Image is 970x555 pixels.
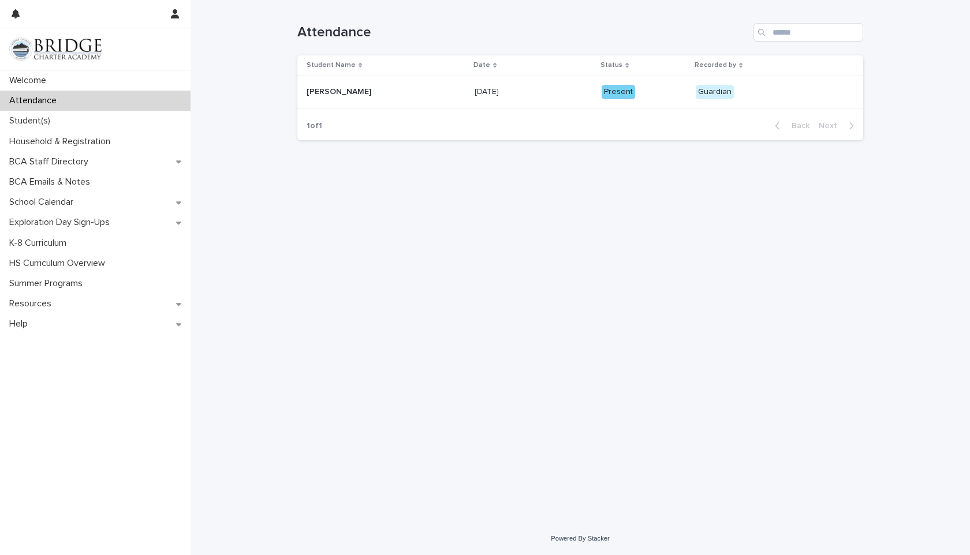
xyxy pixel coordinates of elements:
p: 1 of 1 [297,112,331,140]
p: Exploration Day Sign-Ups [5,217,119,228]
span: Next [819,122,844,130]
div: Guardian [696,85,734,99]
tr: [PERSON_NAME][PERSON_NAME] [DATE][DATE] PresentGuardian [297,76,863,109]
p: School Calendar [5,197,83,208]
p: Status [600,59,622,72]
button: Next [814,121,863,131]
p: Recorded by [695,59,736,72]
p: Summer Programs [5,278,92,289]
h1: Attendance [297,24,749,41]
p: Student(s) [5,115,59,126]
button: Back [766,121,814,131]
span: Back [785,122,809,130]
p: HS Curriculum Overview [5,258,114,269]
p: BCA Emails & Notes [5,177,99,187]
p: Attendance [5,95,66,106]
p: [PERSON_NAME] [307,85,374,97]
p: Student Name [307,59,356,72]
div: Present [602,85,635,99]
a: Powered By Stacker [551,535,609,542]
p: Welcome [5,75,55,86]
p: Date [473,59,490,72]
p: Resources [5,298,61,309]
p: K-8 Curriculum [5,238,76,249]
p: [DATE] [475,85,501,97]
p: BCA Staff Directory [5,156,98,167]
img: V1C1m3IdTEidaUdm9Hs0 [9,37,102,61]
input: Search [753,23,863,42]
p: Help [5,318,37,329]
p: Household & Registration [5,136,120,147]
